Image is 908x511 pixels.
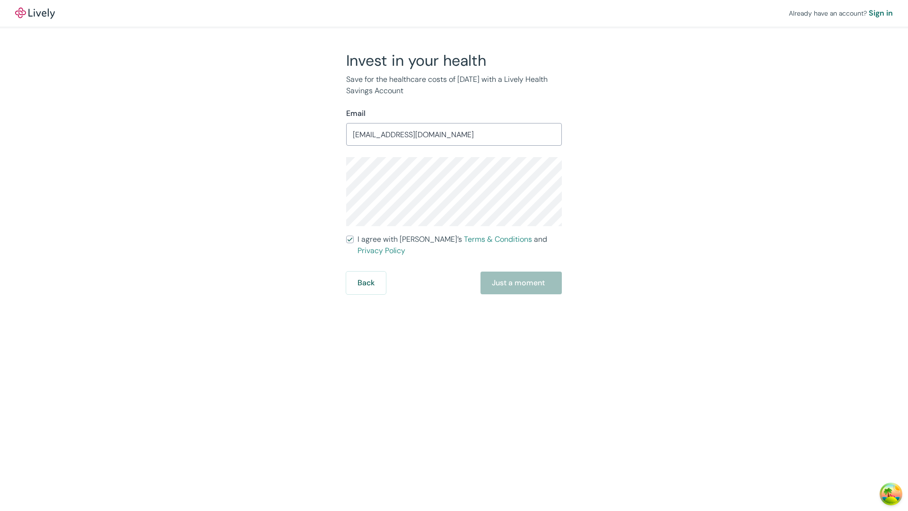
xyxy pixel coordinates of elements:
img: Lively [15,8,55,19]
div: Already have an account? [789,8,893,19]
label: Email [346,108,366,119]
a: LivelyLively [15,8,55,19]
a: Sign in [869,8,893,19]
button: Back [346,272,386,294]
a: Privacy Policy [358,246,405,255]
span: I agree with [PERSON_NAME]’s and [358,234,562,256]
a: Terms & Conditions [464,234,532,244]
button: Open Tanstack query devtools [882,485,900,503]
h2: Invest in your health [346,51,562,70]
p: Save for the healthcare costs of [DATE] with a Lively Health Savings Account [346,74,562,97]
